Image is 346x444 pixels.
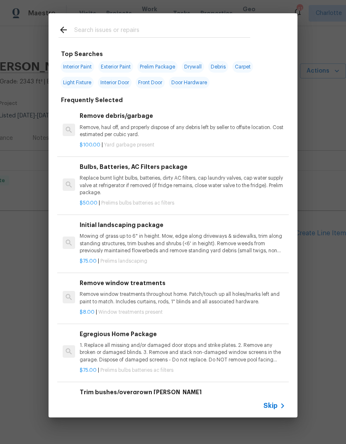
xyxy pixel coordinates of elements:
span: Window treatments present [98,310,163,315]
p: 1. Replace all missing and/or damaged door stops and strike plates. 2. Remove any broken or damag... [80,342,285,363]
span: Front Door [136,77,165,88]
h6: Initial landscaping package [80,220,285,229]
span: Light Fixture [61,77,94,88]
p: | [80,258,285,265]
p: | [80,309,285,316]
span: Prelims landscaping [100,259,147,263]
p: | [80,367,285,374]
span: Interior Paint [61,61,94,73]
span: Drywall [182,61,204,73]
h6: Remove window treatments [80,278,285,288]
p: | [80,200,285,207]
span: Prelims bulbs batteries ac filters [100,368,173,373]
span: Yard garbage present [104,142,154,147]
p: Replace burnt light bulbs, batteries, dirty AC filters, cap laundry valves, cap water supply valv... [80,175,285,196]
h6: Egregious Home Package [80,329,285,339]
span: $75.00 [80,368,97,373]
p: Remove window treatments throughout home. Patch/touch up all holes/marks left and paint to match.... [80,291,285,305]
span: Carpet [232,61,253,73]
span: Door Hardware [169,77,210,88]
span: $100.00 [80,142,100,147]
h6: Top Searches [61,49,103,59]
input: Search issues or repairs [74,25,250,37]
h6: Remove debris/garbage [80,111,285,120]
h6: Frequently Selected [61,95,123,105]
p: Remove, haul off, and properly dispose of any debris left by seller to offsite location. Cost est... [80,124,285,138]
span: $8.00 [80,310,95,315]
span: Interior Door [98,77,132,88]
span: Debris [208,61,228,73]
h6: Trim bushes/overgrown [PERSON_NAME] [80,388,285,397]
p: Mowing of grass up to 6" in height. Mow, edge along driveways & sidewalks, trim along standing st... [80,233,285,254]
p: | [80,141,285,149]
span: Exterior Paint [98,61,133,73]
span: Skip [263,402,278,410]
span: Prelims bulbs batteries ac filters [101,200,174,205]
span: $75.00 [80,259,97,263]
h6: Bulbs, Batteries, AC Filters package [80,162,285,171]
span: Prelim Package [137,61,178,73]
span: $50.00 [80,200,97,205]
